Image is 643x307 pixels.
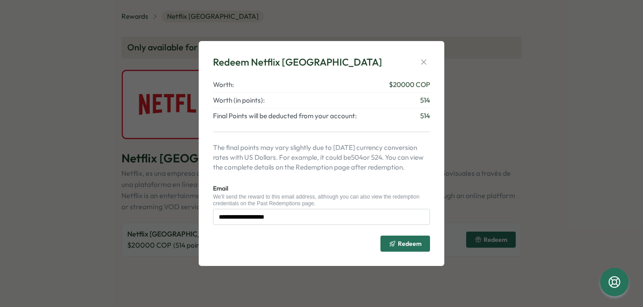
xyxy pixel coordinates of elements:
[213,143,430,172] p: The final points may vary slightly due to [DATE] currency conversion rates with US Dollars. For e...
[213,111,357,121] span: Final Points will be deducted from your account:
[213,80,234,90] span: Worth:
[389,80,430,90] span: $ 20000 COP
[213,95,265,105] span: Worth (in points):
[420,111,430,121] span: 514
[213,194,430,207] div: We'll send the reward to this email address, although you can also view the redemption credential...
[380,236,430,252] button: Redeem
[420,95,430,105] span: 514
[213,55,382,69] div: Redeem Netflix [GEOGRAPHIC_DATA]
[398,241,422,247] span: Redeem
[213,184,228,194] label: Email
